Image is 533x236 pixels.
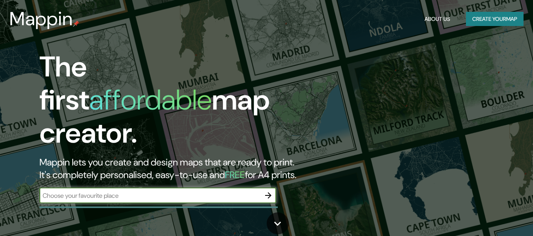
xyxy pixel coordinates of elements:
button: About Us [421,12,453,26]
button: Create yourmap [466,12,524,26]
h2: Mappin lets you create and design maps that are ready to print. It's completely personalised, eas... [39,156,306,181]
h1: The first map creator. [39,50,306,156]
h3: Mappin [9,8,73,30]
h1: affordable [89,82,212,118]
input: Choose your favourite place [39,191,260,200]
img: mappin-pin [73,20,79,27]
h5: FREE [225,169,245,181]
